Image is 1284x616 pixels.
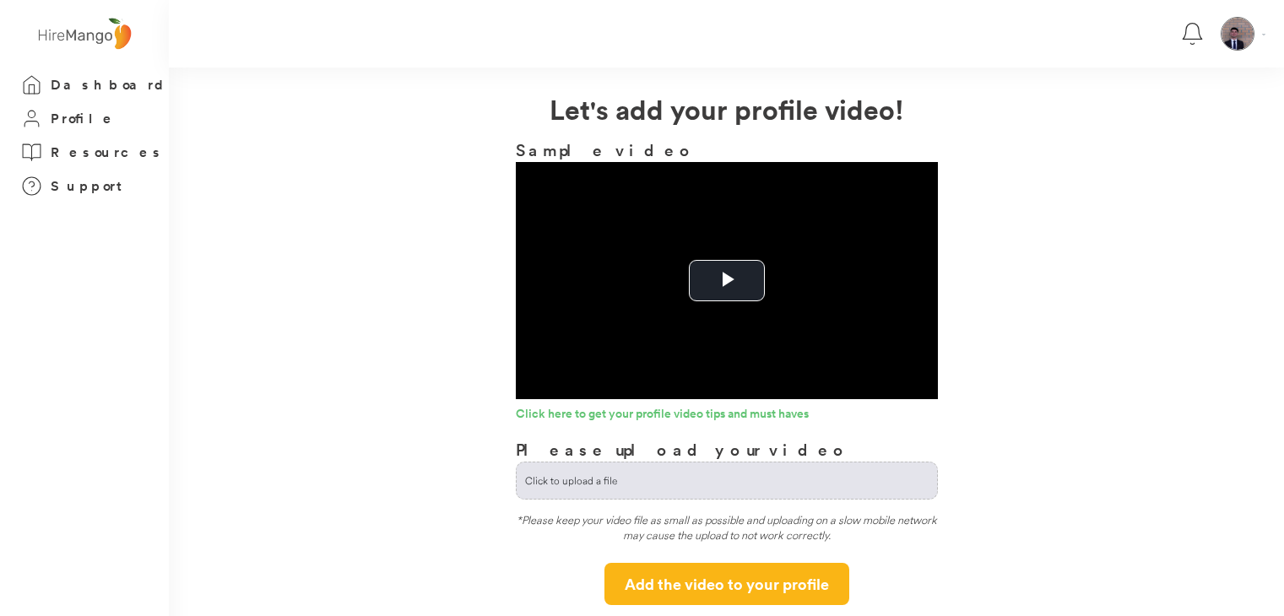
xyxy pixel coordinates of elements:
img: 1746723848524 [1222,18,1254,50]
h3: Please upload your video [516,437,849,462]
a: Click here to get your profile video tips and must haves [516,408,938,424]
img: logo%20-%20hiremango%20gray.png [33,14,136,54]
h3: Dashboard [51,74,169,95]
h3: Resources [51,142,165,163]
h3: Support [51,176,130,197]
h2: Let's add your profile video! [169,89,1284,129]
h3: Profile [51,108,116,129]
img: Vector [1262,34,1265,35]
div: *Please keep your video file as small as possible and uploading on a slow mobile network may caus... [516,512,938,550]
button: Add the video to your profile [604,563,849,605]
div: Video Player [516,162,938,399]
h3: Sample video [516,138,938,162]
